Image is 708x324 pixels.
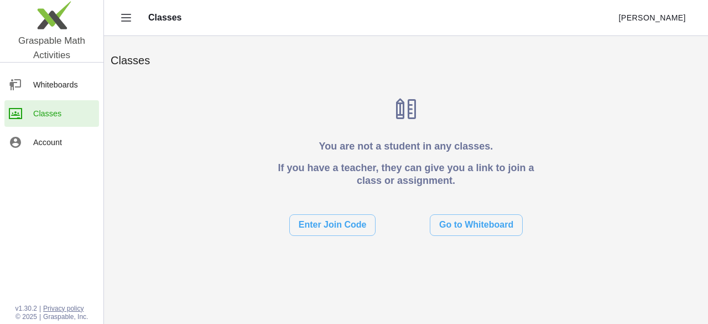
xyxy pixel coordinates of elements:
span: Graspable, Inc. [43,313,88,322]
a: Whiteboards [4,71,99,98]
span: © 2025 [15,313,37,322]
div: Whiteboards [33,78,95,91]
span: v1.30.2 [15,305,37,313]
p: If you have a teacher, they can give you a link to join a class or assignment. [264,162,548,188]
span: | [39,305,41,313]
button: Go to Whiteboard [430,214,523,236]
a: Account [4,129,99,156]
span: [PERSON_NAME] [618,13,686,22]
a: Privacy policy [43,305,88,313]
button: Toggle navigation [117,9,135,27]
span: Graspable Math Activities [18,35,85,60]
button: [PERSON_NAME] [610,8,695,28]
div: Classes [111,53,701,68]
button: Enter Join Code [289,214,376,236]
a: Classes [4,100,99,127]
span: | [39,313,41,322]
div: Account [33,136,95,149]
p: You are not a student in any classes. [264,140,548,153]
div: Classes [33,107,95,120]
